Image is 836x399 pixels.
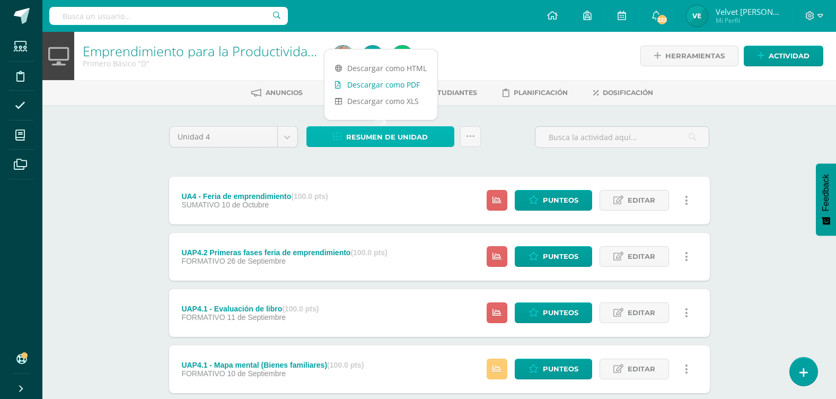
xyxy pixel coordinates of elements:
[816,163,836,236] button: Feedback - Mostrar encuesta
[222,201,269,209] span: 10 de Octubre
[49,7,288,25] input: Busca un usuario...
[332,46,354,67] img: 303f0dfdc36eeea024f29b2ae9d0f183.png
[178,127,269,147] span: Unidad 4
[665,46,725,66] span: Herramientas
[181,313,225,322] span: FORMATIVO
[687,5,708,27] img: 19b1e203de8e9b1ed5dcdd77fbbab152.png
[515,190,592,211] a: Punteos
[324,76,437,93] a: Descargar como PDF
[181,361,364,369] div: UAP4.1 - Mapa mental (Bienes familiares)
[413,84,477,101] a: Estudiantes
[640,46,738,66] a: Herramientas
[543,303,578,323] span: Punteos
[266,89,303,97] span: Anuncios
[181,305,319,313] div: UAP4.1 - Evaluación de libro
[543,247,578,266] span: Punteos
[543,359,578,379] span: Punteos
[346,127,428,147] span: Resumen de unidad
[324,93,437,109] a: Descargar como XLS
[535,127,709,148] input: Busca la actividad aquí...
[515,302,592,323] a: Punteos
[350,248,387,257] strong: (100.0 pts)
[628,247,655,266] span: Editar
[515,246,592,267] a: Punteos
[628,190,655,210] span: Editar
[821,174,831,211] span: Feedback
[656,14,668,25] span: 223
[327,361,364,369] strong: (100.0 pts)
[716,16,779,25] span: Mi Perfil
[181,192,328,201] div: UA4 - Feria de emprendimiento
[227,369,286,378] span: 10 de Septiembre
[716,6,779,17] span: Velvet [PERSON_NAME]
[282,305,319,313] strong: (100.0 pts)
[83,58,320,68] div: Primero Básico 'D'
[181,369,225,378] span: FORMATIVO
[514,89,568,97] span: Planificación
[227,313,286,322] span: 11 de Septiembre
[251,84,303,101] a: Anuncios
[170,127,297,147] a: Unidad 4
[324,60,437,76] a: Descargar como HTML
[628,303,655,323] span: Editar
[181,201,219,209] span: SUMATIVO
[392,46,413,67] img: a2d32154ad07ff8c74471bda036d6094.png
[362,46,383,67] img: 19b1e203de8e9b1ed5dcdd77fbbab152.png
[503,84,568,101] a: Planificación
[744,46,823,66] a: Actividad
[593,84,653,101] a: Dosificación
[429,89,477,97] span: Estudiantes
[83,42,382,60] a: Emprendimiento para la Productividad y Robótica
[306,126,454,147] a: Resumen de unidad
[543,190,578,210] span: Punteos
[83,44,320,58] h1: Emprendimiento para la Productividad y Robótica
[603,89,653,97] span: Dosificación
[181,257,225,265] span: FORMATIVO
[515,359,592,379] a: Punteos
[291,192,328,201] strong: (100.0 pts)
[227,257,286,265] span: 26 de Septiembre
[769,46,809,66] span: Actividad
[628,359,655,379] span: Editar
[181,248,387,257] div: UAP4.2 Primeras fases feria de emprendimiento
